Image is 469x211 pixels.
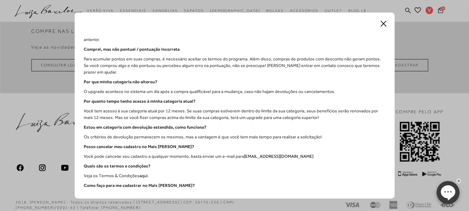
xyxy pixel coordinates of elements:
[84,108,385,121] p: Você tem acesso à sua categoria atual por 12 meses. Se suas compras estiverem dentro do limite da...
[84,153,385,160] p: Você pode cancelar seu cadastro a qualquer momento, basta enviar um e-mail para
[84,56,385,75] p: Para acumular pontos em suas compras, é necessário aceitar os termos do programa. Além disso, com...
[84,134,385,140] p: Os critérios de devolução permanecem os mesmos, mas a vantagem é que você tem mais tempo para rea...
[84,79,157,84] strong: Por que minha categoria não alterou?
[84,99,196,104] strong: Por quanto tempo tenho acesso à minha categoria atual?
[84,183,195,188] strong: Como faço para me cadastrar no Mais [PERSON_NAME]?
[140,173,148,178] a: aqui
[84,172,385,179] p: Veja os Termos & Condições .
[84,30,385,43] p: Sim, se você não utilizar o programa por 12 meses ou não atingir o valor mínimo necessário para r...
[84,144,194,149] strong: Posso cancelar meu cadastro no Mais [PERSON_NAME]?
[84,47,180,52] strong: Comprei, mas não pontuei / pontuação incorreta
[244,154,314,159] a: [EMAIL_ADDRESS][DOMAIN_NAME]
[84,88,385,95] p: O upgrade acontece no sistema um dia após a compra qualificável para a mudança, caso não hajam de...
[84,163,151,168] strong: Quais são os termos e condições?
[84,125,207,130] strong: Estou em categoria com devolução estendida, como funciona?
